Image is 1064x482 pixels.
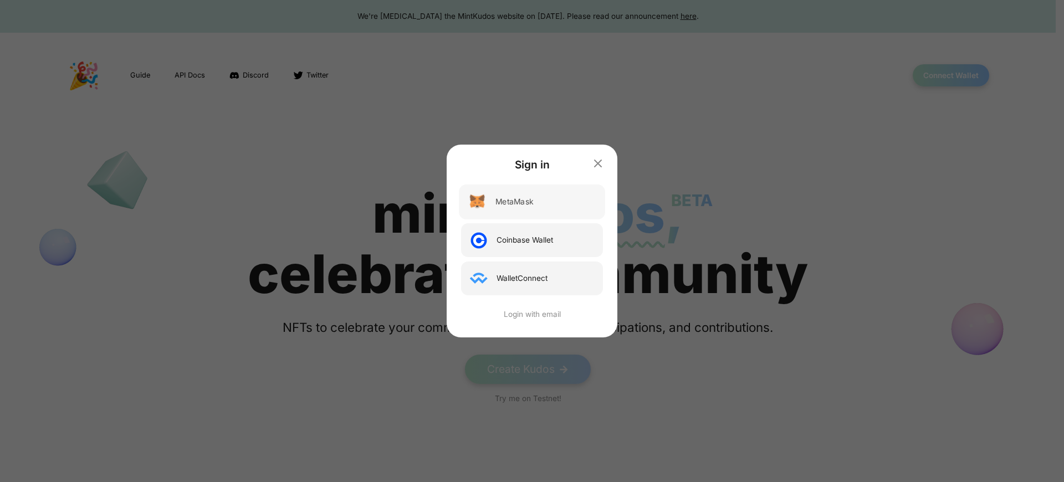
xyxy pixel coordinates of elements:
div: MetaMask [495,196,533,208]
div: WalletConnect [497,273,548,284]
button: Coinbase Wallet [461,223,603,257]
div: Coinbase Wallet [497,234,553,245]
button: Login with email [461,309,603,320]
button: WalletConnect [461,261,603,295]
div: Sign in [461,157,603,173]
button: MetaMask [459,184,605,219]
